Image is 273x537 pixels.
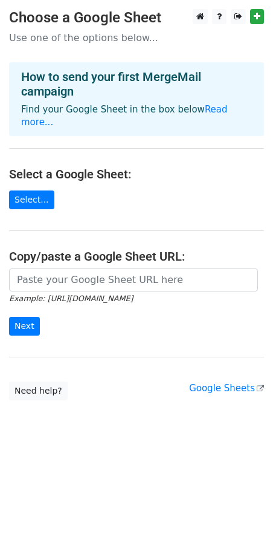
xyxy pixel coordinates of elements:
small: Example: [URL][DOMAIN_NAME] [9,294,133,303]
a: Read more... [21,104,228,128]
p: Use one of the options below... [9,31,264,44]
input: Next [9,317,40,336]
h4: How to send your first MergeMail campaign [21,70,252,99]
a: Google Sheets [189,383,264,394]
h4: Copy/paste a Google Sheet URL: [9,249,264,264]
a: Select... [9,190,54,209]
h4: Select a Google Sheet: [9,167,264,181]
h3: Choose a Google Sheet [9,9,264,27]
p: Find your Google Sheet in the box below [21,103,252,129]
input: Paste your Google Sheet URL here [9,268,258,291]
a: Need help? [9,382,68,400]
